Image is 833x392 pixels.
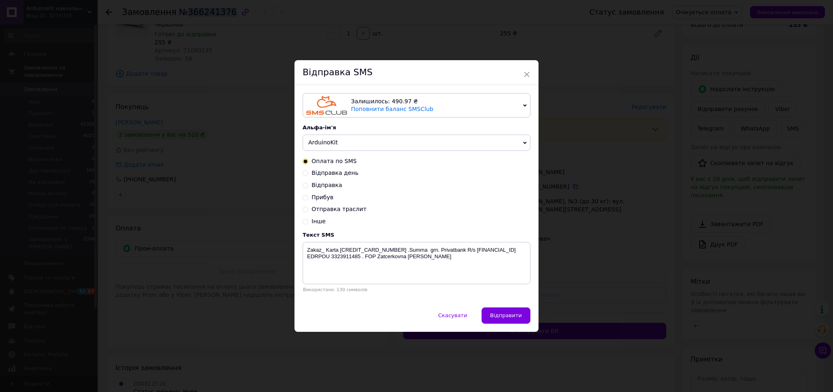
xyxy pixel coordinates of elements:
[438,312,467,318] span: Скасувати
[351,98,520,106] div: Залишилось: 490.97 ₴
[523,68,530,81] span: ×
[312,218,326,224] span: Інше
[490,312,522,318] span: Відправити
[482,307,530,324] button: Відправити
[303,287,530,292] div: Використано: 130 символів
[303,232,530,238] div: Текст SMS
[351,106,433,112] a: Поповнити баланс SMSClub
[312,206,366,212] span: Отправка траслит
[312,194,334,200] span: Прибув
[303,242,530,284] textarea: Zakaz_ Karta [CREDIT_CARD_NUMBER] .Summa grn. Privatbank R/s [FINANCIAL_ID] EDRPOU 3323911485 . F...
[430,307,475,324] button: Скасувати
[308,139,338,146] span: ArduinoKit
[294,60,539,85] div: Відправка SMS
[312,158,357,164] span: Оплата по SMS
[312,170,358,176] span: Відправка день
[312,182,342,188] span: Відправка
[303,124,336,131] span: Альфа-ім'я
